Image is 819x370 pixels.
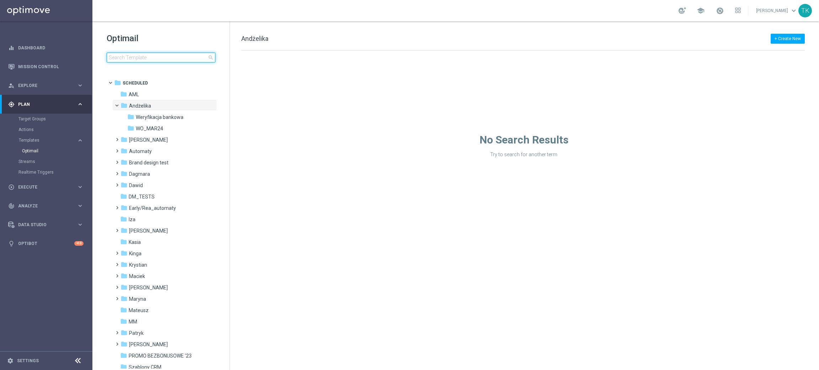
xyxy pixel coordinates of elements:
[77,137,84,144] i: keyboard_arrow_right
[121,295,128,302] i: folder
[771,34,805,44] button: + Create New
[208,55,214,60] span: search
[107,53,215,62] input: Search Template
[8,234,84,253] div: Optibot
[77,101,84,108] i: keyboard_arrow_right
[121,159,128,166] i: folder
[480,134,568,146] span: No Search Results
[8,101,77,108] div: Plan
[114,79,121,86] i: folder
[8,222,77,228] div: Data Studio
[121,272,128,279] i: folder
[121,102,128,109] i: folder
[18,116,74,122] a: Target Groups
[120,193,127,200] i: folder
[129,330,144,336] span: Patryk
[129,239,141,245] span: Kasia
[127,113,134,120] i: folder
[798,4,812,17] div: TK
[19,138,70,142] span: Templates
[77,221,84,228] i: keyboard_arrow_right
[129,205,176,211] span: Early/Rea_automaty
[121,261,128,268] i: folder
[8,184,15,190] i: play_circle_outline
[129,216,135,223] span: Iza
[121,284,128,291] i: folder
[123,80,148,86] span: Scheduled
[129,91,139,98] span: AML
[8,101,15,108] i: gps_fixed
[755,5,798,16] a: [PERSON_NAME]keyboard_arrow_down
[8,83,84,88] button: person_search Explore keyboard_arrow_right
[8,82,77,89] div: Explore
[8,57,84,76] div: Mission Control
[18,156,92,167] div: Streams
[129,307,149,314] span: Mateusz
[18,135,92,156] div: Templates
[22,148,74,154] a: Optimail
[107,33,215,44] h1: Optimail
[129,137,168,143] span: Antoni L.
[8,184,84,190] button: play_circle_outline Execute keyboard_arrow_right
[136,125,163,132] span: WO_MAR24
[121,204,128,211] i: folder
[136,114,183,120] span: Weryfikacja bankowa
[121,250,128,257] i: folder
[697,7,705,15] span: school
[8,203,84,209] div: track_changes Analyze keyboard_arrow_right
[120,216,127,223] i: folder
[129,284,168,291] span: Marcin G.
[790,7,798,15] span: keyboard_arrow_down
[121,341,128,348] i: folder
[8,241,84,246] div: lightbulb Optibot +10
[8,240,15,247] i: lightbulb
[77,184,84,190] i: keyboard_arrow_right
[120,91,127,98] i: folder
[18,38,84,57] a: Dashboard
[8,184,77,190] div: Execute
[77,82,84,89] i: keyboard_arrow_right
[8,45,15,51] i: equalizer
[8,222,84,228] button: Data Studio keyboard_arrow_right
[18,137,84,143] button: Templates keyboard_arrow_right
[18,223,77,227] span: Data Studio
[18,159,74,164] a: Streams
[22,146,92,156] div: Optimail
[129,159,168,166] span: Brand design test
[129,171,150,177] span: Dagmara
[129,341,168,348] span: Piotr G.
[129,296,146,302] span: Maryna
[129,182,143,189] span: Dawid
[18,83,77,88] span: Explore
[120,318,127,325] i: folder
[129,273,145,279] span: Maciek
[120,238,127,245] i: folder
[8,102,84,107] div: gps_fixed Plan keyboard_arrow_right
[18,124,92,135] div: Actions
[8,45,84,51] button: equalizer Dashboard
[17,359,39,363] a: Settings
[18,204,77,208] span: Analyze
[129,262,147,268] span: Krystian
[19,138,77,142] div: Templates
[129,228,168,234] span: Kamil N.
[8,64,84,70] button: Mission Control
[8,38,84,57] div: Dashboard
[129,103,151,109] span: Andżelika
[74,241,84,246] div: +10
[120,352,127,359] i: folder
[127,125,134,132] i: folder
[241,35,268,42] span: Andżelika
[120,306,127,314] i: folder
[129,319,137,325] span: MM
[77,202,84,209] i: keyboard_arrow_right
[18,167,92,178] div: Realtime Triggers
[18,185,77,189] span: Execute
[129,148,152,154] span: Automaty
[18,234,74,253] a: Optibot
